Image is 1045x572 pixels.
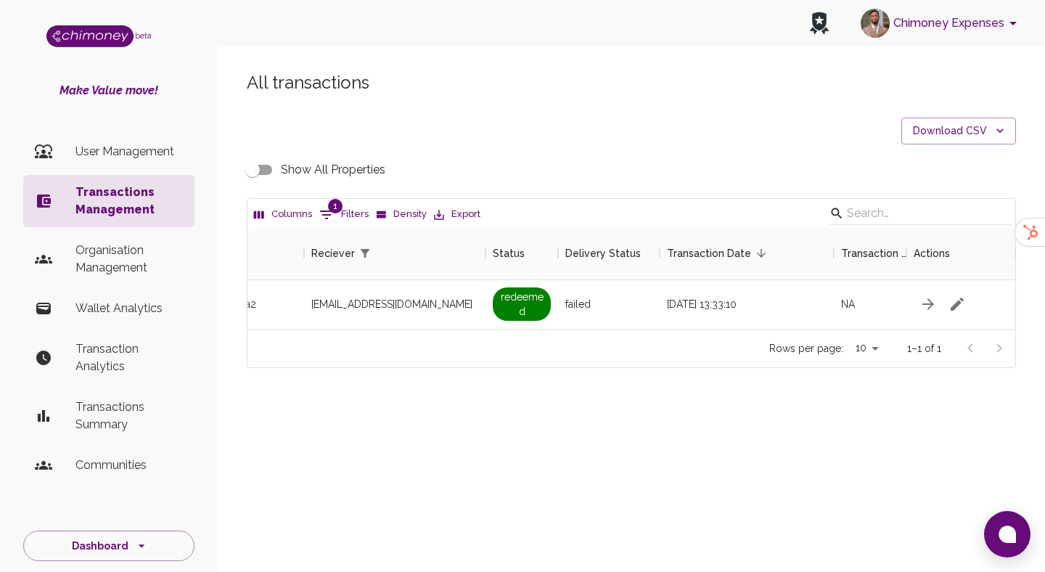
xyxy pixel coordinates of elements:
[769,341,843,356] p: Rows per page:
[558,227,660,279] div: Delivery Status
[834,280,906,329] div: NA
[375,243,396,263] button: Sort
[855,4,1028,42] button: account of current user
[861,9,890,38] img: avatar
[660,280,834,329] div: [DATE] 13:33:10
[849,338,884,359] div: 10
[75,184,183,218] p: Transactions Management
[493,287,551,321] span: redeemed
[72,227,304,279] div: Initiator
[834,227,906,279] div: Transaction payment Method
[667,227,751,279] div: Transaction Date
[558,280,660,329] div: failed
[751,243,771,263] button: Sort
[355,243,375,263] div: 1 active filter
[565,227,641,279] div: Delivery Status
[304,227,485,279] div: Reciever
[311,297,472,311] span: [EMAIL_ADDRESS][DOMAIN_NAME]
[493,227,525,279] div: Status
[135,31,152,40] span: beta
[75,457,183,474] p: Communities
[906,227,1015,279] div: Actions
[907,341,941,356] p: 1–1 of 1
[250,203,316,226] button: Select columns
[430,203,484,226] button: Export
[847,202,991,225] input: Search…
[660,227,834,279] div: Transaction Date
[75,143,183,160] p: User Management
[311,227,355,279] div: Reciever
[75,340,183,375] p: Transaction Analytics
[247,71,1016,94] h5: All transactions
[829,202,1012,228] div: Search
[984,511,1030,557] button: Open chat window
[841,227,906,279] div: Transaction payment Method
[328,199,343,213] span: 1
[281,161,385,179] span: Show All Properties
[23,531,194,562] button: Dashboard
[75,399,183,433] p: Transactions Summary
[316,203,372,226] button: Show filters
[75,242,183,277] p: Organisation Management
[75,300,183,317] p: Wallet Analytics
[372,203,430,226] button: Density
[355,243,375,263] button: Show filters
[485,227,558,279] div: Status
[46,25,134,47] img: Logo
[914,227,950,279] div: Actions
[901,118,1016,144] button: Download CSV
